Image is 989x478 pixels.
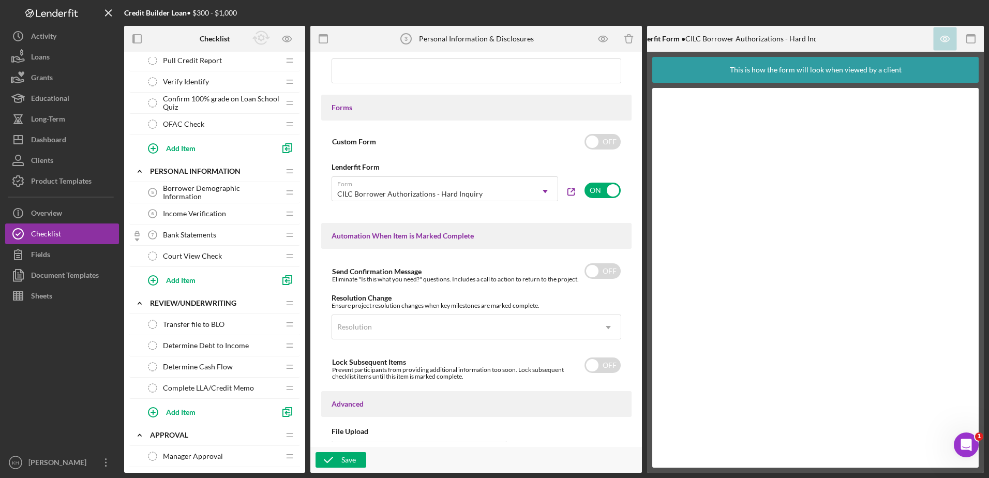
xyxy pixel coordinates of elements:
[29,72,137,81] strong: Credit Report Authorization
[332,400,621,408] div: Advanced
[200,35,230,43] b: Checklist
[163,95,279,111] span: Confirm 100% grade on Loan School Quiz
[124,9,237,17] div: • $300 - $1,000
[332,302,621,309] div: Ensure project resolution changes when key milestones are marked complete.
[163,252,222,260] span: Court View Check
[26,452,93,475] div: [PERSON_NAME]
[332,232,621,240] div: Automation When Item is Marked Complete
[332,357,406,366] label: Lock Subsequent Items
[163,341,249,350] span: Determine Debt to Income
[152,211,154,216] tspan: 6
[632,35,831,43] div: CILC Borrower Authorizations - Hard Inquiry
[92,95,220,104] strong: does not affect your credit score
[8,8,279,43] p: Now that you have completed Loan School and understand what you are signing up for, it is time to...
[332,103,621,112] div: Forms
[332,366,585,381] div: Prevent participants from providing additional information too soon. Lock subsequent checklist it...
[140,401,274,422] button: Add Item
[163,184,279,201] span: Borrower Demographic Information
[163,363,233,371] span: Determine Cash Flow
[975,432,983,441] span: 1
[332,162,380,171] b: Lenderfit Form
[404,36,407,42] tspan: 3
[163,56,222,65] span: Pull Credit Report
[166,270,196,290] div: Add Item
[150,431,279,439] div: Approval
[152,190,154,195] tspan: 5
[166,402,196,422] div: Add Item
[140,270,274,290] button: Add Item
[341,452,356,468] div: Save
[29,72,268,93] em: soft pulls
[8,51,279,63] p: As part of this step, you will review:
[632,34,685,43] b: Lenderfit Form •
[163,120,204,128] span: OFAC Check
[166,138,196,158] div: Add Item
[163,452,223,460] span: Manager Approval
[140,138,274,158] button: Add Item
[8,8,279,275] body: Rich Text Area. Press ALT-0 for help.
[316,452,366,468] button: Save
[163,384,254,392] span: Complete LLA/Credit Memo
[332,294,621,302] div: Resolution Change
[663,98,969,457] iframe: Lenderfit form
[5,452,119,473] button: KH[PERSON_NAME]
[337,190,483,198] div: CILC Borrower Authorizations - Hard Inquiry
[124,8,187,17] b: Credit Builder Loan
[730,57,902,83] div: This is how the form will look when viewed by a client
[332,267,422,276] label: Send Confirmation Message
[419,35,534,43] div: Personal Information & Disclosures
[954,432,979,457] iframe: Intercom live chat
[152,232,154,237] tspan: 7
[163,231,216,239] span: Bank Statements
[337,323,372,331] div: Resolution
[150,299,279,307] div: Review/Underwriting
[332,276,579,283] div: Eliminate "Is this what you need?" questions. Includes a call to action to return to the project.
[276,27,299,51] button: Preview as
[163,210,226,218] span: Income Verification
[12,460,19,466] text: KH
[163,78,209,86] span: Verify Identify
[332,427,621,436] div: File Upload
[150,167,279,175] div: Personal Information
[29,71,279,129] p: – This gives us permission to do on your credit report. A soft pull is a view-only check of your ...
[332,137,376,146] label: Custom Form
